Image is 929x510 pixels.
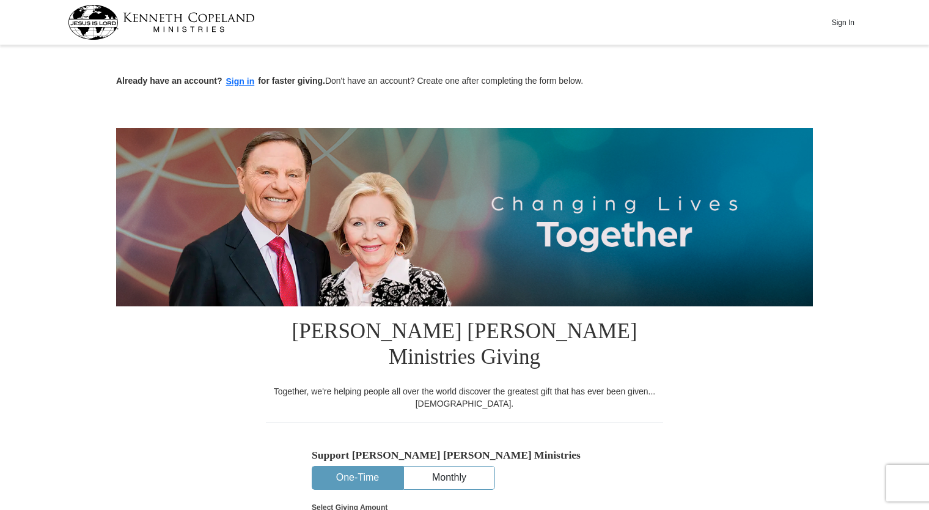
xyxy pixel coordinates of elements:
[116,76,325,86] strong: Already have an account? for faster giving.
[404,467,494,489] button: Monthly
[824,13,861,32] button: Sign In
[266,306,663,385] h1: [PERSON_NAME] [PERSON_NAME] Ministries Giving
[116,75,813,89] p: Don't have an account? Create one after completing the form below.
[222,75,259,89] button: Sign in
[68,5,255,40] img: kcm-header-logo.svg
[266,385,663,410] div: Together, we're helping people all over the world discover the greatest gift that has ever been g...
[312,449,617,462] h5: Support [PERSON_NAME] [PERSON_NAME] Ministries
[312,467,403,489] button: One-Time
